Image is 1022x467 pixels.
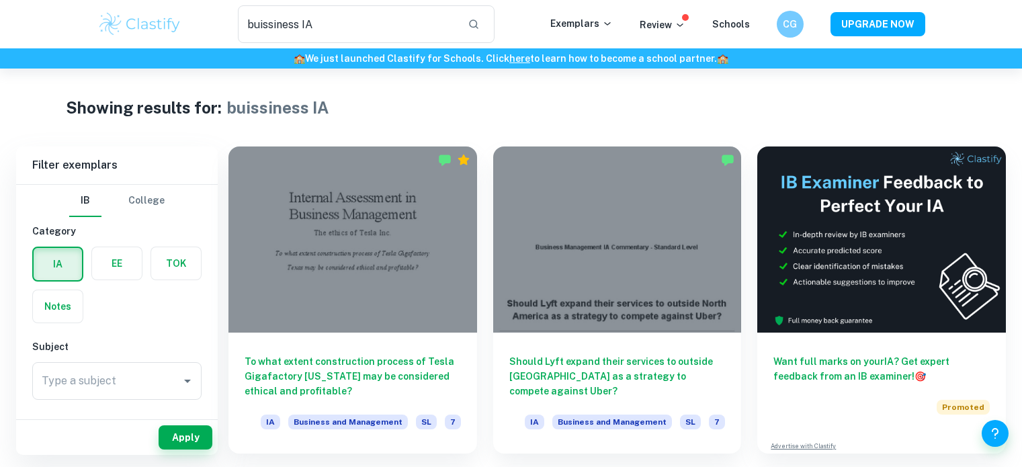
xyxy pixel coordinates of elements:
[509,53,530,64] a: here
[32,224,202,239] h6: Category
[416,415,437,429] span: SL
[227,95,329,120] h1: buissiness IA
[914,371,926,382] span: 🎯
[937,400,990,415] span: Promoted
[831,12,925,36] button: UPGRADE NOW
[159,425,212,450] button: Apply
[228,146,477,454] a: To what extent construction process of Tesla Gigafactory [US_STATE] may be considered ethical and...
[509,354,726,398] h6: Should Lyft expand their services to outside [GEOGRAPHIC_DATA] as a strategy to compete against U...
[493,146,742,454] a: Should Lyft expand their services to outside [GEOGRAPHIC_DATA] as a strategy to compete against U...
[438,153,452,167] img: Marked
[445,415,461,429] span: 7
[717,53,728,64] span: 🏫
[3,51,1019,66] h6: We just launched Clastify for Schools. Click to learn how to become a school partner.
[69,185,101,217] button: IB
[721,153,734,167] img: Marked
[288,415,408,429] span: Business and Management
[777,11,804,38] button: CG
[32,339,202,354] h6: Subject
[16,146,218,184] h6: Filter exemplars
[34,248,82,280] button: IA
[757,146,1006,333] img: Thumbnail
[712,19,750,30] a: Schools
[69,185,165,217] div: Filter type choice
[33,290,83,323] button: Notes
[128,185,165,217] button: College
[757,146,1006,454] a: Want full marks on yourIA? Get expert feedback from an IB examiner!PromotedAdvertise with Clastify
[640,17,685,32] p: Review
[245,354,461,398] h6: To what extent construction process of Tesla Gigafactory [US_STATE] may be considered ethical and...
[294,53,305,64] span: 🏫
[151,247,201,280] button: TOK
[97,11,183,38] img: Clastify logo
[982,420,1009,447] button: Help and Feedback
[709,415,725,429] span: 7
[782,17,798,32] h6: CG
[261,415,280,429] span: IA
[92,247,142,280] button: EE
[66,95,222,120] h1: Showing results for:
[178,372,197,390] button: Open
[238,5,458,43] input: Search for any exemplars...
[457,153,470,167] div: Premium
[552,415,672,429] span: Business and Management
[773,354,990,384] h6: Want full marks on your IA ? Get expert feedback from an IB examiner!
[771,441,836,451] a: Advertise with Clastify
[550,16,613,31] p: Exemplars
[525,415,544,429] span: IA
[680,415,701,429] span: SL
